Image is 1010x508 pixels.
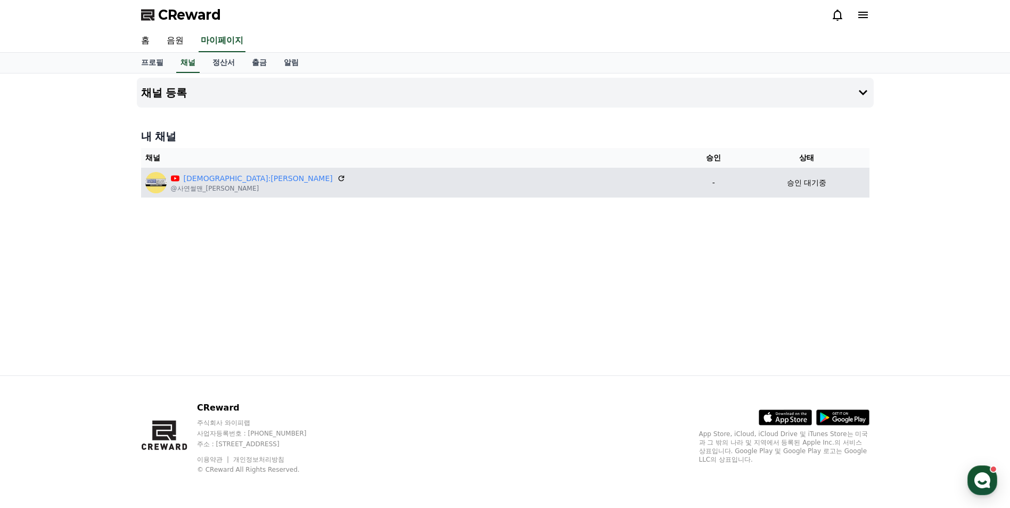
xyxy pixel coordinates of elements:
span: CReward [158,6,221,23]
a: 홈 [3,338,70,364]
p: @사연썰맨_[PERSON_NAME] [171,184,346,193]
span: 설정 [165,354,177,362]
button: 채널 등록 [137,78,874,108]
span: 대화 [97,354,110,363]
p: CReward [197,402,327,414]
th: 승인 [683,148,744,168]
p: - [687,177,740,189]
p: 주식회사 와이피랩 [197,419,327,427]
p: 승인 대기중 [787,177,826,189]
a: 마이페이지 [199,30,245,52]
a: 프로필 [133,53,172,73]
a: [DEMOGRAPHIC_DATA]:[PERSON_NAME] [184,173,333,184]
p: 사업자등록번호 : [PHONE_NUMBER] [197,429,327,438]
th: 채널 [141,148,684,168]
h4: 채널 등록 [141,87,187,99]
a: 정산서 [204,53,243,73]
a: 알림 [275,53,307,73]
a: 설정 [137,338,204,364]
p: App Store, iCloud, iCloud Drive 및 iTunes Store는 미국과 그 밖의 나라 및 지역에서 등록된 Apple Inc.의 서비스 상표입니다. Goo... [699,430,869,464]
p: 주소 : [STREET_ADDRESS] [197,440,327,448]
a: 이용약관 [197,456,231,463]
a: 개인정보처리방침 [233,456,284,463]
h4: 내 채널 [141,129,869,144]
th: 상태 [744,148,869,168]
a: 대화 [70,338,137,364]
p: © CReward All Rights Reserved. [197,465,327,474]
a: 출금 [243,53,275,73]
a: 홈 [133,30,158,52]
img: 사연썰:김까치Tv [145,172,167,193]
a: CReward [141,6,221,23]
a: 음원 [158,30,192,52]
span: 홈 [34,354,40,362]
a: 채널 [176,53,200,73]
